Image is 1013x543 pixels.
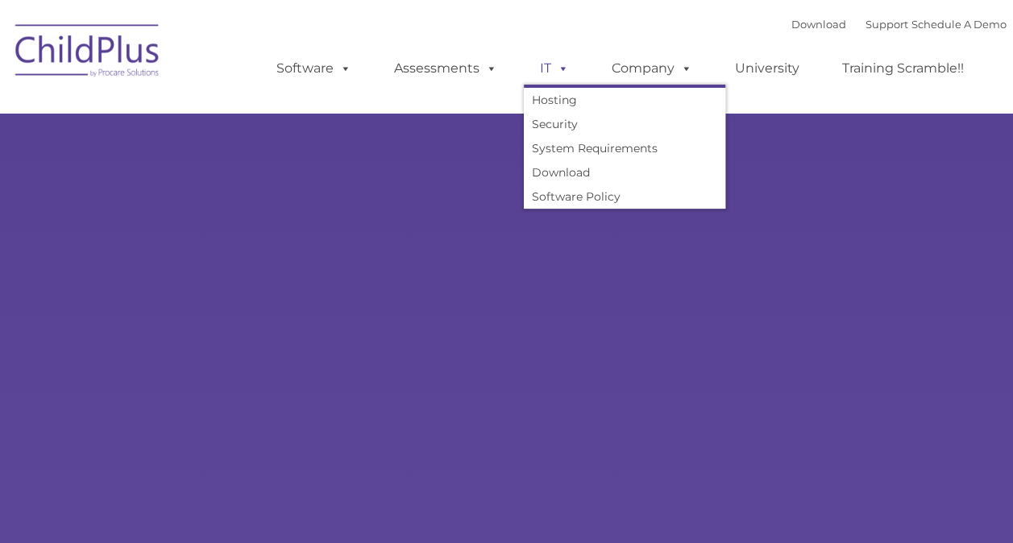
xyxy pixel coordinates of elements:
[524,160,725,184] a: Download
[378,52,513,85] a: Assessments
[826,52,980,85] a: Training Scramble!!
[7,13,168,93] img: ChildPlus by Procare Solutions
[524,52,585,85] a: IT
[911,18,1007,31] a: Schedule A Demo
[719,52,816,85] a: University
[791,18,846,31] a: Download
[791,18,1007,31] font: |
[596,52,708,85] a: Company
[524,136,725,160] a: System Requirements
[260,52,367,85] a: Software
[524,88,725,112] a: Hosting
[524,112,725,136] a: Security
[524,184,725,209] a: Software Policy
[866,18,908,31] a: Support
